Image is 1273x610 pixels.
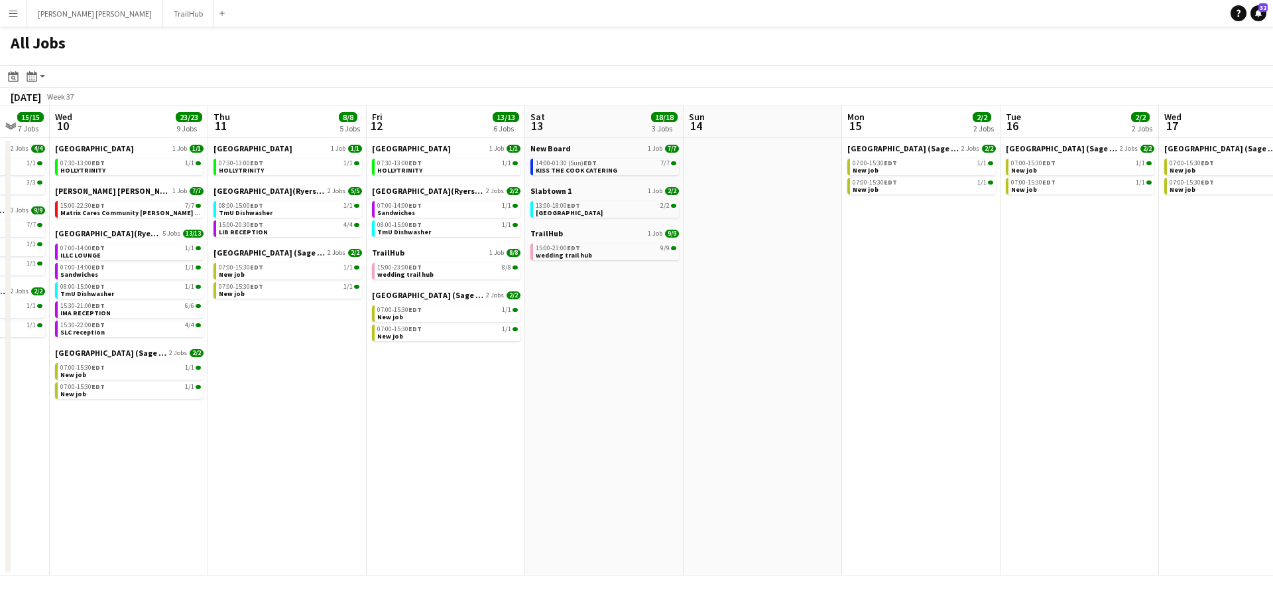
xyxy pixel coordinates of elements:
button: TrailHub [163,1,214,27]
span: Week 37 [44,92,77,102]
div: [DATE] [11,90,41,104]
a: 32 [1250,5,1266,21]
span: 32 [1258,3,1268,12]
button: [PERSON_NAME] [PERSON_NAME] [27,1,163,27]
